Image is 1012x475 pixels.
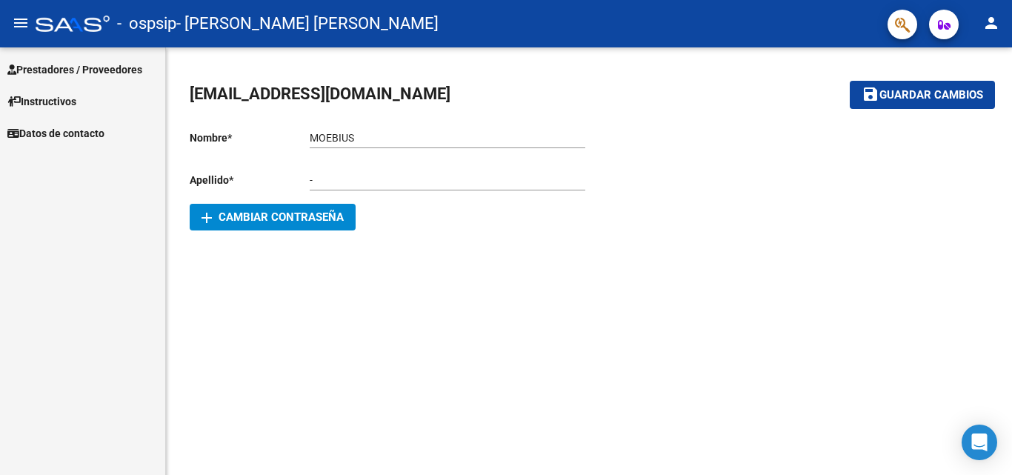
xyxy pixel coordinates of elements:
p: Apellido [190,172,310,188]
span: Datos de contacto [7,125,104,142]
mat-icon: person [982,14,1000,32]
span: Instructivos [7,93,76,110]
div: Open Intercom Messenger [962,425,997,460]
button: Cambiar Contraseña [190,204,356,230]
span: - ospsip [117,7,176,40]
span: [EMAIL_ADDRESS][DOMAIN_NAME] [190,84,450,103]
button: Guardar cambios [850,81,995,108]
mat-icon: menu [12,14,30,32]
span: - [PERSON_NAME] [PERSON_NAME] [176,7,439,40]
p: Nombre [190,130,310,146]
mat-icon: save [862,85,879,103]
span: Cambiar Contraseña [202,210,344,224]
mat-icon: add [198,209,216,227]
span: Guardar cambios [879,89,983,102]
span: Prestadores / Proveedores [7,62,142,78]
